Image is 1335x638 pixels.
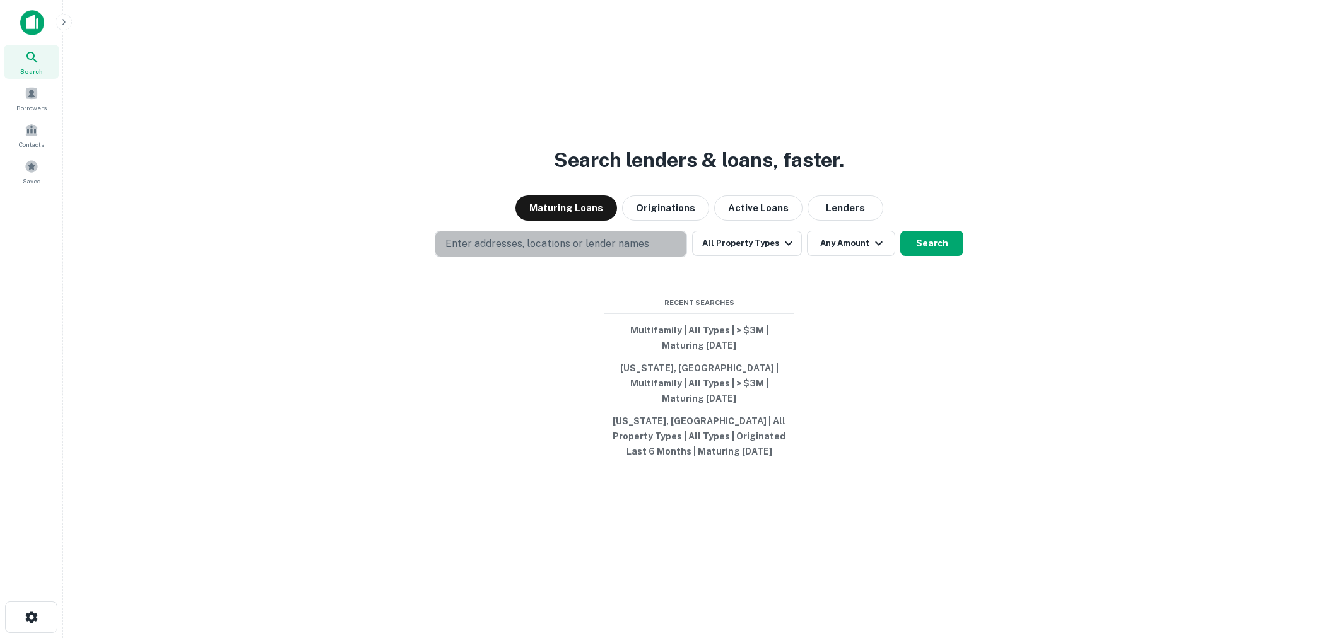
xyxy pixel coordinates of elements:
[1272,537,1335,598] iframe: Chat Widget
[900,231,963,256] button: Search
[19,139,44,149] span: Contacts
[604,319,794,357] button: Multifamily | All Types | > $3M | Maturing [DATE]
[435,231,687,257] button: Enter addresses, locations or lender names
[604,410,794,463] button: [US_STATE], [GEOGRAPHIC_DATA] | All Property Types | All Types | Originated Last 6 Months | Matur...
[4,81,59,115] a: Borrowers
[16,103,47,113] span: Borrowers
[604,298,794,308] span: Recent Searches
[20,10,44,35] img: capitalize-icon.png
[23,176,41,186] span: Saved
[807,231,895,256] button: Any Amount
[692,231,802,256] button: All Property Types
[604,357,794,410] button: [US_STATE], [GEOGRAPHIC_DATA] | Multifamily | All Types | > $3M | Maturing [DATE]
[622,195,709,221] button: Originations
[515,195,617,221] button: Maturing Loans
[4,45,59,79] a: Search
[554,145,844,175] h3: Search lenders & loans, faster.
[4,118,59,152] a: Contacts
[445,236,649,252] p: Enter addresses, locations or lender names
[714,195,803,221] button: Active Loans
[808,195,883,221] button: Lenders
[20,66,43,76] span: Search
[4,154,59,188] a: Saved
